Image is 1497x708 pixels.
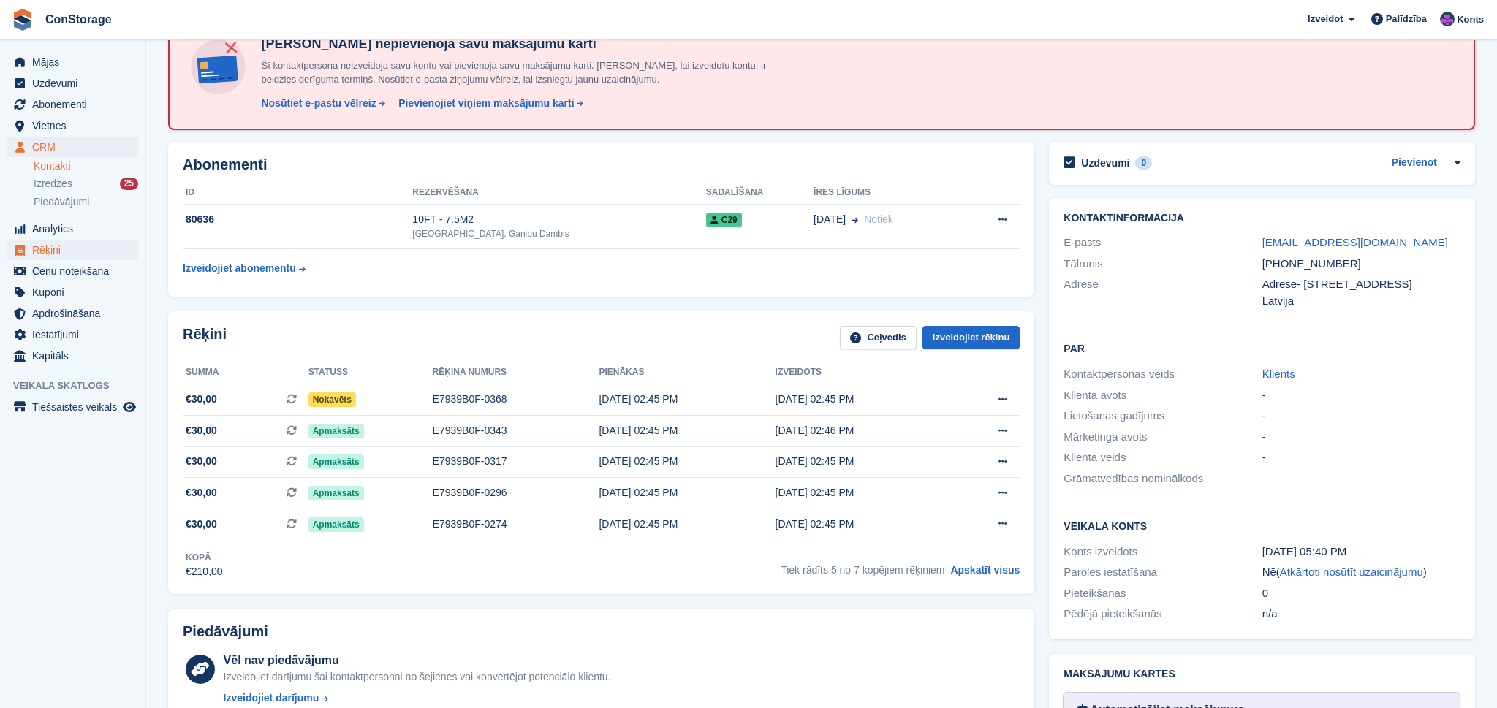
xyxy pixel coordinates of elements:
a: Ceļvedis [840,326,916,350]
span: [DATE] [814,212,846,227]
a: menu [7,137,138,157]
span: €30,00 [186,454,217,469]
a: menu [7,218,138,239]
div: - [1262,429,1460,446]
div: Izveidojiet darījumu šai kontaktpersonai no šejienes vai konvertējot potenciālo klientu. [224,669,611,685]
div: [GEOGRAPHIC_DATA], Ganibu Dambis [412,227,705,240]
span: Abonementi [32,94,120,115]
a: Izveidojiet abonementu [183,255,306,282]
div: 10FT - 7.5M2 [412,212,705,227]
a: Klients [1262,368,1295,380]
a: Pievienojiet viņiem maksājumu karti [393,96,585,111]
div: Klienta avots [1064,387,1262,404]
span: Apmaksāts [308,454,364,469]
div: Klienta veids [1064,449,1262,466]
div: - [1262,408,1460,425]
th: Rēķina numurs [433,361,599,384]
span: €30,00 [186,485,217,500]
span: Konts [1457,12,1484,27]
a: ConStorage [39,7,118,31]
div: Paroles iestatīšana [1064,564,1262,581]
div: €210,00 [186,564,223,579]
a: menu [7,94,138,115]
div: 25 [120,178,138,190]
a: Izredzes 25 [34,176,138,191]
a: Apskatīt visus [950,564,1020,576]
div: Kopā [186,551,223,564]
p: Šī kontaktpersona neizveidoja savu kontu vai pievienoja savu maksājumu karti. [PERSON_NAME], lai ... [255,58,803,87]
h2: Par [1064,340,1460,355]
a: Piedāvājumi [34,194,138,210]
div: Pēdējā pieteikšanās [1064,606,1262,623]
img: no-card-linked-e7822e413c904bf8b177c4d89f31251c4716f9871600ec3ca5bfc59e148c83f4.svg [187,36,249,98]
span: Iestatījumi [32,324,120,345]
span: Piedāvājumi [34,195,89,209]
a: Pievienot [1392,155,1437,172]
div: Adrese [1064,276,1262,309]
h2: Piedāvājumi [183,623,268,640]
div: 80636 [183,212,412,227]
th: Izveidots [776,361,952,384]
a: menu [7,240,138,260]
a: menu [7,261,138,281]
span: Analytics [32,218,120,239]
span: Veikala skatlogs [13,378,145,393]
div: [DATE] 02:45 PM [599,423,775,438]
th: Rezervēšana [412,181,705,205]
th: Statuss [308,361,433,384]
h2: Uzdevumi [1081,156,1129,170]
div: Izveidojiet abonementu [183,261,296,276]
div: Nē [1262,564,1460,581]
a: menu [7,115,138,136]
div: n/a [1262,606,1460,623]
div: Pievienojiet viņiem maksājumu karti [398,96,574,111]
div: E7939B0F-0343 [433,423,599,438]
span: Tiek rādīts 5 no 7 kopējiem rēķiniem [781,564,944,576]
div: 0 [1135,156,1152,170]
h2: Kontaktinformācija [1064,213,1460,224]
div: Nosūtiet e-pastu vēlreiz [261,96,376,111]
span: €30,00 [186,517,217,532]
h2: Rēķini [183,326,227,350]
span: Uzdevumi [32,73,120,94]
a: [EMAIL_ADDRESS][DOMAIN_NAME] [1262,236,1448,248]
h4: [PERSON_NAME] nepievienoja savu maksājumu karti [255,36,803,53]
h2: Maksājumu kartes [1064,669,1460,680]
span: Izveidot [1308,12,1343,26]
th: Īres līgums [814,181,963,205]
a: menu [7,324,138,345]
span: Apmaksāts [308,486,364,500]
div: 0 [1262,585,1460,602]
div: [DATE] 02:45 PM [599,485,775,500]
a: menu [7,346,138,366]
div: Izveidojiet darījumu [224,690,319,706]
div: Mārketinga avots [1064,429,1262,446]
th: Pienākas [599,361,775,384]
div: [DATE] 02:46 PM [776,423,952,438]
div: - [1262,387,1460,404]
a: menu [7,303,138,324]
a: menu [7,282,138,302]
div: E-pasts [1064,235,1262,251]
div: E7939B0F-0274 [433,517,599,532]
th: ID [183,181,412,205]
span: Vietnes [32,115,120,136]
span: Rēķini [32,240,120,260]
div: E7939B0F-0296 [433,485,599,500]
a: Priekšskatīt veikalu [121,398,138,416]
span: €30,00 [186,423,217,438]
span: Apmaksāts [308,517,364,532]
div: Pieteikšanās [1064,585,1262,602]
div: Grāmatvedības nominālkods [1064,471,1262,487]
div: Kontaktpersonas veids [1064,366,1262,383]
span: Kuponi [32,282,120,302]
th: Summa [183,361,308,384]
a: Atkārtoti nosūtīt uzaicinājumu [1280,566,1423,578]
span: Izredzes [34,177,72,191]
th: Sadalīšana [706,181,814,205]
div: Tālrunis [1064,256,1262,273]
div: E7939B0F-0368 [433,392,599,407]
img: stora-icon-8386f47178a22dfd0bd8f6a31ec36ba5ce8667c1dd55bd0f319d3a0aa187defe.svg [12,9,34,31]
div: E7939B0F-0317 [433,454,599,469]
div: Lietošanas gadījums [1064,408,1262,425]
